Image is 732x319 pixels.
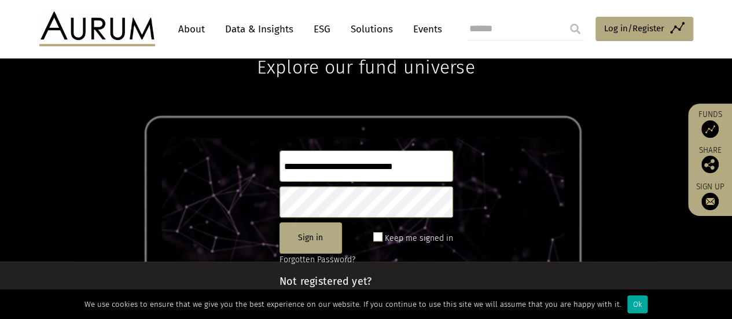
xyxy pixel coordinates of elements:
img: Share this post [701,156,719,173]
button: Sign in [279,222,342,254]
input: Submit [564,17,587,41]
a: Forgotten Password? [279,255,355,265]
img: Sign up to our newsletter [701,193,719,210]
h4: Not registered yet? [279,276,453,287]
img: Aurum [39,12,155,46]
a: Sign up [694,182,726,210]
div: Share [694,146,726,173]
span: Log in/Register [604,21,664,35]
a: Solutions [345,19,399,40]
a: ESG [308,19,336,40]
a: Data & Insights [219,19,299,40]
a: Log in/Register [595,17,693,41]
label: Keep me signed in [385,232,453,245]
a: Events [407,19,442,40]
a: Funds [694,109,726,138]
div: Ok [627,295,648,313]
img: Access Funds [701,120,719,138]
a: About [172,19,211,40]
